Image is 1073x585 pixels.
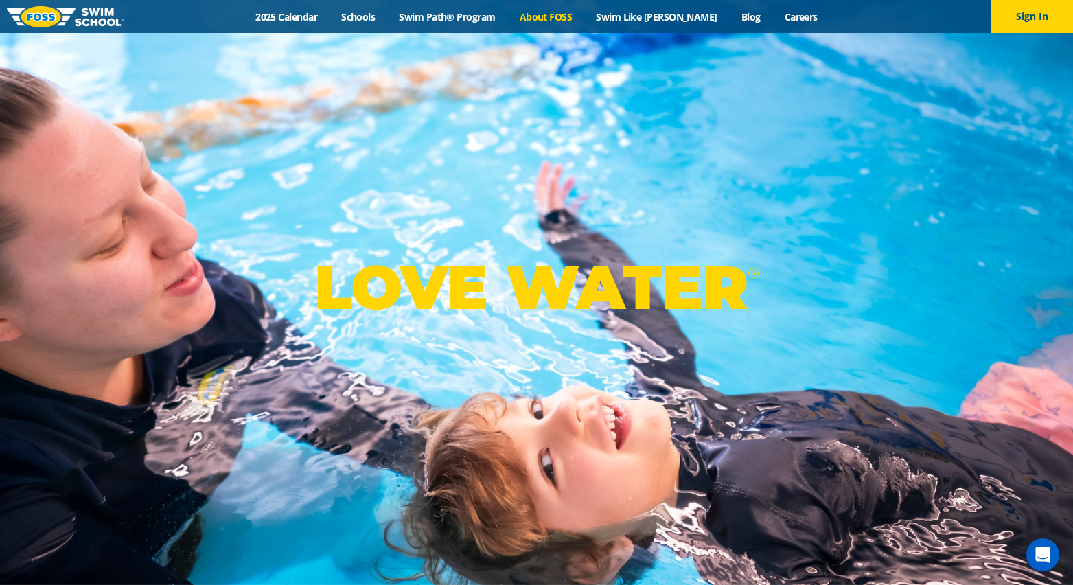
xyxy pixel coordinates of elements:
a: About FOSS [507,10,584,23]
a: Schools [330,10,387,23]
img: FOSS Swim School Logo [7,6,124,27]
sup: ® [748,264,759,282]
div: Open Intercom Messenger [1026,538,1059,571]
a: 2025 Calendar [244,10,330,23]
a: Blog [729,10,772,23]
p: LOVE WATER [314,251,759,324]
a: Careers [772,10,829,23]
a: Swim Path® Program [387,10,507,23]
a: Swim Like [PERSON_NAME] [584,10,730,23]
